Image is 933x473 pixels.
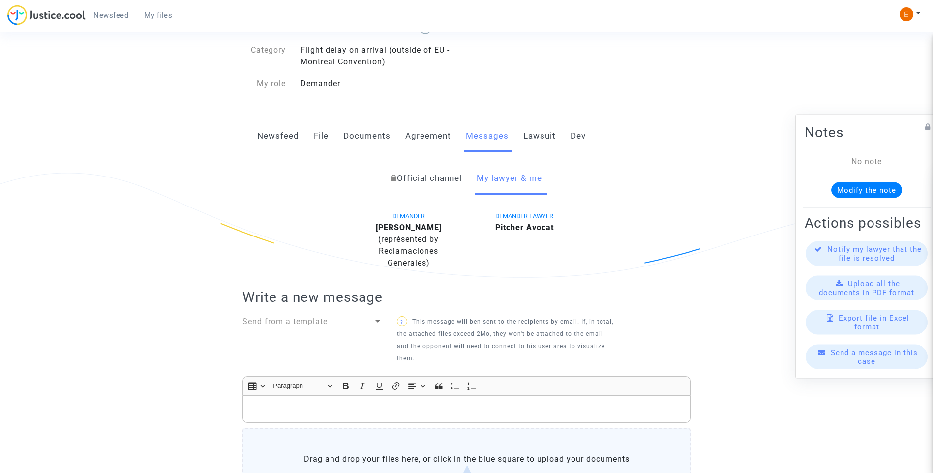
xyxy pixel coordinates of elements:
span: Upload all the documents in PDF format [819,279,914,297]
div: No note [819,156,914,168]
h2: Actions possibles [805,214,929,232]
img: ACg8ocIeiFvHKe4dA5oeRFd_CiCnuxWUEc1A2wYhRJE3TTWt=s96-c [900,7,913,21]
a: Agreement [405,120,451,152]
span: Newsfeed [93,11,128,20]
button: Modify the note [831,182,902,198]
span: Export file in Excel format [839,314,909,331]
p: This message will ben sent to the recipients by email. If, in total, the attached files exceed 2M... [397,316,614,365]
span: Paragraph [273,380,324,392]
a: Messages [466,120,509,152]
a: Lawsuit [523,120,556,152]
a: My lawyer & me [477,162,542,195]
span: (représented by Reclamaciones Generales) [378,235,439,267]
button: Paragraph [269,379,336,394]
div: Rich Text Editor, main [242,395,691,423]
a: Newsfeed [86,8,136,23]
img: jc-logo.svg [7,5,86,25]
div: Category [235,44,293,68]
a: Documents [343,120,391,152]
span: Send a message in this case [831,348,918,366]
div: Editor toolbar [242,376,691,395]
a: File [314,120,329,152]
h2: Notes [805,124,929,141]
span: Notify my lawyer that the file is resolved [827,245,922,263]
div: Flight delay on arrival (outside of EU - Montreal Convention) [293,44,467,68]
b: [PERSON_NAME] [376,223,442,232]
span: My files [144,11,172,20]
div: Demander [293,78,467,89]
h2: Write a new message [242,289,691,306]
span: DEMANDER [392,212,425,220]
a: Dev [571,120,586,152]
b: Pitcher Avocat [495,223,554,232]
span: ? [400,319,403,325]
span: Send from a template [242,317,328,326]
div: My role [235,78,293,89]
span: DEMANDER LAWYER [495,212,553,220]
a: Newsfeed [257,120,299,152]
a: Official channel [391,162,462,195]
a: My files [136,8,180,23]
